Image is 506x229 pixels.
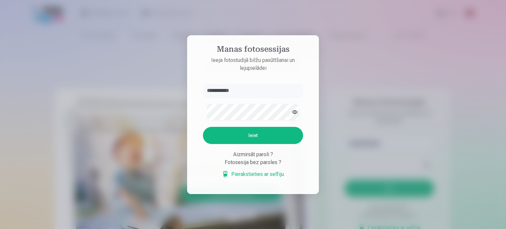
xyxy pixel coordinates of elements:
button: Ieiet [203,127,303,144]
div: Aizmirsāt paroli ? [203,151,303,158]
div: Fotosesija bez paroles ? [203,158,303,166]
a: Pierakstieties ar selfiju [222,170,284,178]
h4: Manas fotosessijas [196,44,310,56]
p: Ieeja fotostudijā bilžu pasūtīšanai un lejupielādei [196,56,310,72]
